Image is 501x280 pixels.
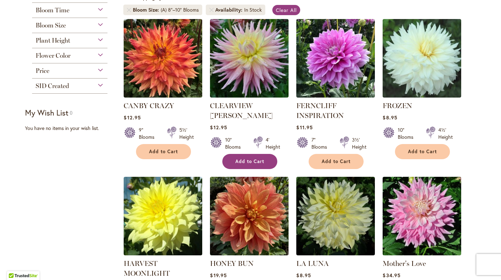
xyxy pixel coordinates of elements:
img: Harvest Moonlight [124,177,202,255]
a: La Luna [296,250,375,257]
span: $8.95 [296,272,311,279]
div: (A) 8"–10" Blooms [161,6,199,13]
span: Price [36,67,49,75]
span: Add to Cart [408,149,437,155]
a: HONEY BUN [210,259,254,268]
span: Bloom Time [36,6,69,14]
a: FERNCLIFF INSPIRATION [296,101,344,120]
div: 4' Height [266,136,280,150]
div: 4½' Height [438,126,453,141]
a: Ferncliff Inspiration [296,92,375,99]
a: CLEARVIEW [PERSON_NAME] [210,101,273,120]
span: Plant Height [36,37,70,44]
div: You have no items in your wish list. [25,125,119,132]
a: Honey Bun [210,250,289,257]
img: Ferncliff Inspiration [296,19,375,98]
button: Add to Cart [136,144,191,159]
span: Clear All [276,7,297,13]
button: Add to Cart [309,154,364,169]
button: Add to Cart [395,144,450,159]
img: Canby Crazy [124,19,202,98]
span: $8.95 [383,114,397,121]
a: Harvest Moonlight [124,250,202,257]
div: 10" Blooms [225,136,245,150]
div: In Stock [244,6,262,13]
img: La Luna [296,177,375,255]
a: Mother's Love [383,259,426,268]
a: Frozen [383,92,461,99]
span: Flower Color [36,52,70,60]
span: Bloom Size [133,6,161,13]
img: Clearview Jonas [210,19,289,98]
a: Canby Crazy [124,92,202,99]
a: HARVEST MOONLIGHT [124,259,170,278]
div: 5½' Height [179,126,194,141]
div: 10" Blooms [398,126,418,141]
span: Add to Cart [149,149,178,155]
img: Honey Bun [210,177,289,255]
button: Add to Cart [222,154,277,169]
div: 7" Blooms [311,136,331,150]
span: $12.95 [210,124,227,131]
span: Add to Cart [235,158,264,164]
a: Clearview Jonas [210,92,289,99]
a: CANBY CRAZY [124,101,174,110]
div: 9" Blooms [139,126,159,141]
a: LA LUNA [296,259,329,268]
span: $19.95 [210,272,227,279]
a: Remove Bloom Size (A) 8"–10" Blooms [127,8,131,12]
a: FROZEN [383,101,412,110]
span: SID Created [36,82,69,90]
img: Mother's Love [383,177,461,255]
div: 3½' Height [352,136,366,150]
img: Frozen [383,19,461,98]
a: Remove Availability In Stock [209,8,214,12]
strong: My Wish List [25,107,68,118]
span: Availability [215,6,244,13]
span: $11.95 [296,124,313,131]
iframe: Launch Accessibility Center [5,255,25,275]
span: $34.95 [383,272,400,279]
a: Mother's Love [383,250,461,257]
span: Add to Cart [322,158,351,164]
span: $12.95 [124,114,141,121]
a: Clear All [272,5,300,15]
span: Bloom Size [36,21,66,29]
